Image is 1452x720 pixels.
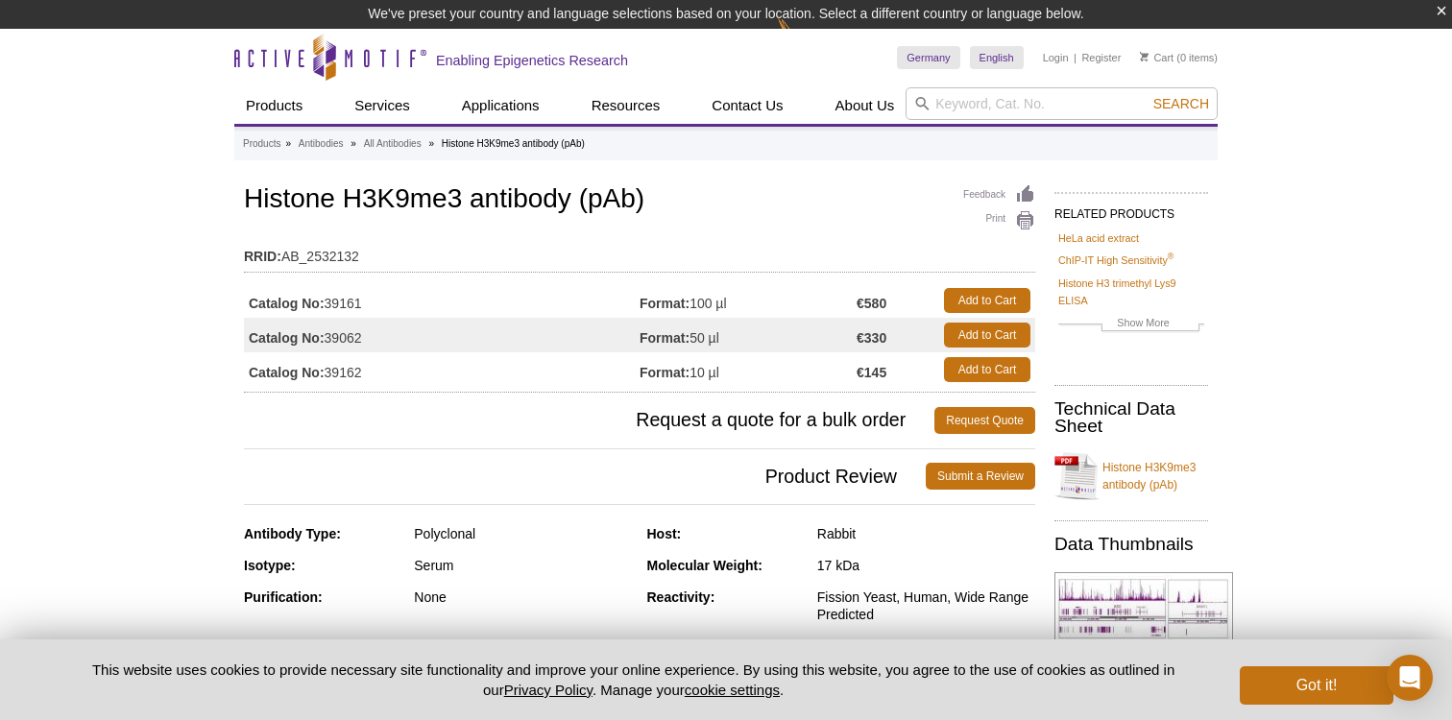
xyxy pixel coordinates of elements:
img: Histone H3K9me3 antibody tested by ChIP-Seq. [1054,572,1233,646]
a: English [970,46,1024,69]
strong: Catalog No: [249,295,325,312]
a: Histone H3K9me3 antibody (pAb) [1054,447,1208,505]
div: Fission Yeast, Human, Wide Range Predicted [817,588,1035,623]
a: Print [963,210,1035,231]
strong: Purification: [244,589,323,605]
td: AB_2532132 [244,236,1035,267]
li: Histone H3K9me3 antibody (pAb) [442,138,585,149]
a: About Us [824,87,907,124]
a: Feedback [963,184,1035,205]
td: 39162 [244,352,640,387]
a: Show More [1058,314,1204,336]
h2: Data Thumbnails [1054,536,1208,553]
a: Applications [450,87,551,124]
img: Change Here [777,14,828,60]
strong: €145 [857,364,886,381]
a: Germany [897,46,959,69]
div: Rabbit [817,525,1035,542]
a: Add to Cart [944,357,1030,382]
sup: ® [1168,252,1174,262]
strong: Catalog No: [249,329,325,347]
td: 100 µl [640,283,857,318]
strong: Reactivity: [647,589,715,605]
strong: Catalog No: [249,364,325,381]
button: Got it! [1240,666,1393,705]
li: » [428,138,434,149]
strong: €330 [857,329,886,347]
strong: Format: [640,295,690,312]
a: Register [1081,51,1121,64]
h2: Technical Data Sheet [1054,400,1208,435]
li: » [285,138,291,149]
span: Search [1153,96,1209,111]
div: Serum [414,557,632,574]
li: » [351,138,356,149]
a: Contact Us [700,87,794,124]
a: Submit a Review [926,463,1035,490]
span: Product Review [244,463,926,490]
a: Add to Cart [944,288,1030,313]
td: 10 µl [640,352,857,387]
li: (0 items) [1140,46,1218,69]
strong: €580 [857,295,886,312]
a: Privacy Policy [504,682,593,698]
p: This website uses cookies to provide necessary site functionality and improve your online experie... [59,660,1208,700]
div: None [414,588,632,606]
a: Products [243,135,280,153]
a: Cart [1140,51,1174,64]
div: Polyclonal [414,525,632,542]
a: HeLa acid extract [1058,229,1139,247]
a: Antibodies [299,135,344,153]
a: Add to Cart [944,323,1030,348]
strong: Host: [647,526,682,541]
li: | [1074,46,1077,69]
a: Services [343,87,422,124]
td: 39062 [244,318,640,352]
strong: Format: [640,329,690,347]
a: Resources [580,87,672,124]
a: Login [1043,51,1069,64]
input: Keyword, Cat. No. [906,87,1218,120]
img: Your Cart [1140,52,1149,61]
td: 50 µl [640,318,857,352]
div: Open Intercom Messenger [1387,655,1433,701]
a: ChIP-IT High Sensitivity® [1058,252,1174,269]
button: cookie settings [685,682,780,698]
span: Request a quote for a bulk order [244,407,934,434]
a: Request Quote [934,407,1035,434]
a: Products [234,87,314,124]
button: Search [1148,95,1215,112]
td: 39161 [244,283,640,318]
a: All Antibodies [364,135,422,153]
h1: Histone H3K9me3 antibody (pAb) [244,184,1035,217]
div: 17 kDa [817,557,1035,574]
strong: RRID: [244,248,281,265]
strong: Format: [640,364,690,381]
strong: Isotype: [244,558,296,573]
h2: RELATED PRODUCTS [1054,192,1208,227]
strong: Molecular Weight: [647,558,762,573]
a: Histone H3 trimethyl Lys9 ELISA [1058,275,1204,309]
h2: Enabling Epigenetics Research [436,52,628,69]
strong: Antibody Type: [244,526,341,541]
